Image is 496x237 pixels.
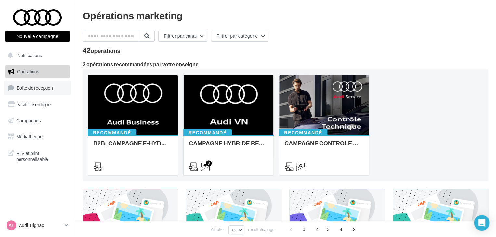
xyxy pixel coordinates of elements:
[4,49,68,62] button: Notifications
[4,146,71,165] a: PLV et print personnalisable
[16,149,67,163] span: PLV et print personnalisable
[4,81,71,95] a: Boîte de réception
[5,219,70,231] a: AT Audi Trignac
[183,129,232,136] div: Recommandé
[93,140,173,153] div: B2B_CAMPAGNE E-HYBRID OCTOBRE
[248,226,275,232] span: résultats/page
[83,62,488,67] div: 3 opérations recommandées par votre enseigne
[228,225,244,234] button: 12
[474,215,489,231] div: Open Intercom Messenger
[299,224,309,234] span: 1
[311,224,322,234] span: 2
[18,102,51,107] span: Visibilité en ligne
[17,69,39,74] span: Opérations
[4,98,71,111] a: Visibilité en ligne
[16,118,41,123] span: Campagnes
[158,31,207,42] button: Filtrer par canal
[284,140,364,153] div: CAMPAGNE CONTROLE TECHNIQUE 25€ OCTOBRE
[88,129,136,136] div: Recommandé
[16,134,43,139] span: Médiathèque
[19,222,62,229] p: Audi Trignac
[90,48,120,54] div: opérations
[211,31,268,42] button: Filtrer par catégorie
[17,53,42,58] span: Notifications
[323,224,333,234] span: 3
[211,226,225,232] span: Afficher
[231,227,236,232] span: 12
[189,140,268,153] div: CAMPAGNE HYBRIDE RECHARGEABLE
[4,65,71,79] a: Opérations
[17,85,53,91] span: Boîte de réception
[4,114,71,128] a: Campagnes
[206,160,212,166] div: 3
[8,222,14,229] span: AT
[5,31,70,42] button: Nouvelle campagne
[336,224,346,234] span: 4
[83,47,121,54] div: 42
[83,10,488,20] div: Opérations marketing
[279,129,327,136] div: Recommandé
[4,130,71,143] a: Médiathèque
